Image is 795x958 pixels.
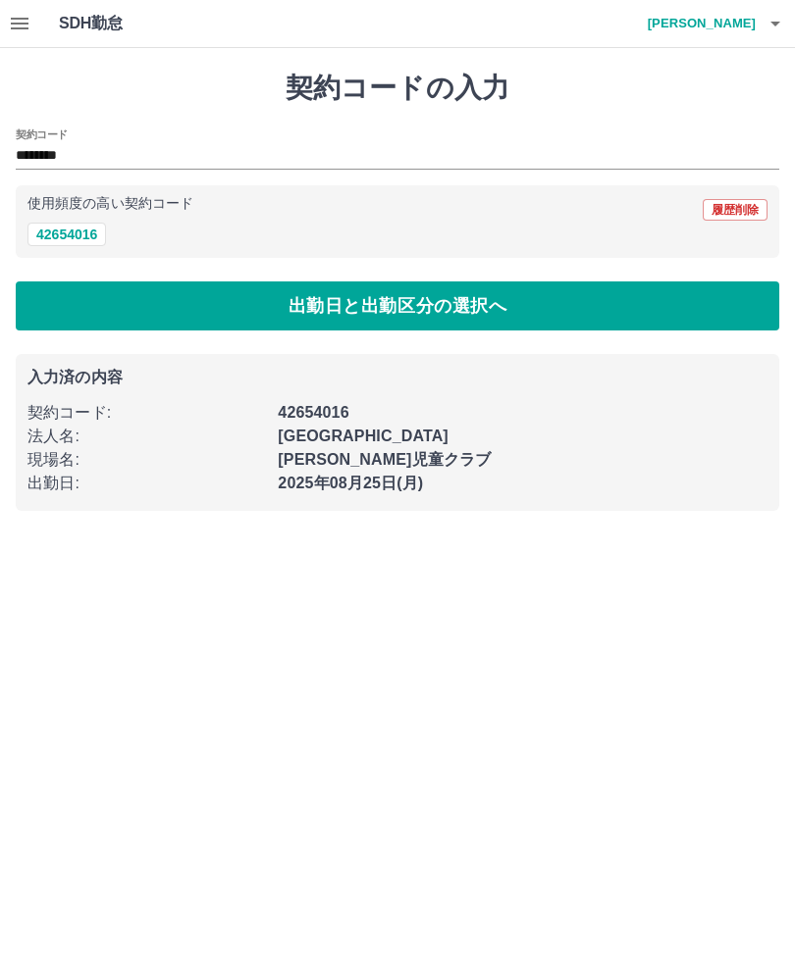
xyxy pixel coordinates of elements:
p: 使用頻度の高い契約コード [27,197,193,211]
h2: 契約コード [16,126,68,142]
b: 42654016 [278,404,348,421]
p: 出勤日 : [27,472,266,495]
p: 法人名 : [27,425,266,448]
button: 履歴削除 [703,199,768,221]
p: 入力済の内容 [27,370,768,385]
b: [PERSON_NAME]児童クラブ [278,451,491,468]
p: 現場名 : [27,448,266,472]
p: 契約コード : [27,401,266,425]
button: 出勤日と出勤区分の選択へ [16,281,779,330]
h1: 契約コードの入力 [16,72,779,105]
b: [GEOGRAPHIC_DATA] [278,428,449,444]
button: 42654016 [27,223,106,246]
b: 2025年08月25日(月) [278,475,423,491]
